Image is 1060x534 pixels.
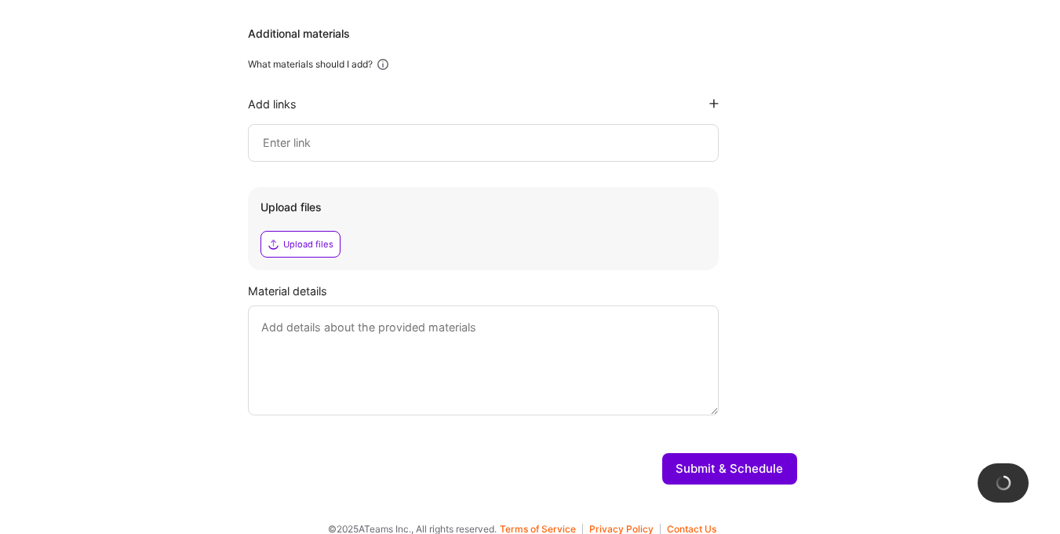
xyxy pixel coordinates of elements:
button: Submit & Schedule [662,453,797,485]
button: Contact Us [667,524,716,534]
div: Add links [248,97,297,112]
div: Upload files [283,238,333,251]
i: icon Upload2 [268,238,280,251]
i: icon Info [376,57,390,71]
button: Terms of Service [500,524,583,534]
div: Upload files [260,199,706,215]
input: Enter link [261,133,705,152]
div: Additional materials [248,26,797,42]
i: icon PlusBlackFlat [709,99,719,108]
img: loading [993,473,1013,493]
button: Privacy Policy [589,524,661,534]
div: Material details [248,283,797,299]
div: What materials should I add? [248,58,373,71]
